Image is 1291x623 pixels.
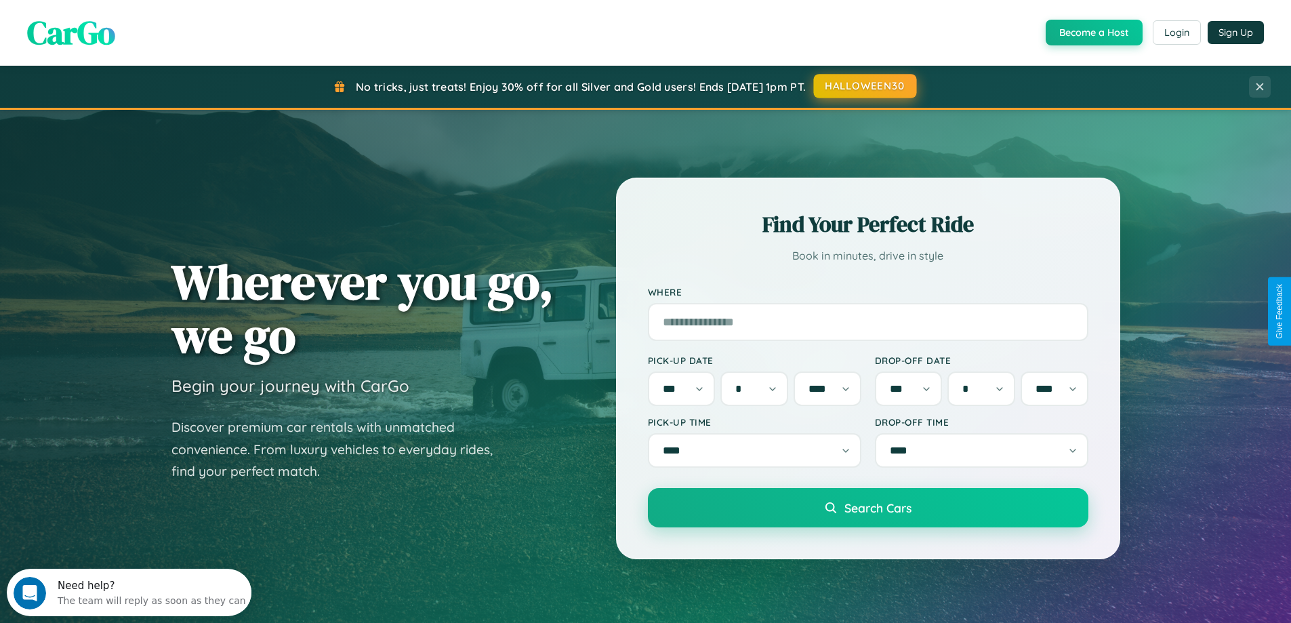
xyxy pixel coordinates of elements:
[844,500,911,515] span: Search Cars
[1275,284,1284,339] div: Give Feedback
[875,416,1088,428] label: Drop-off Time
[648,355,861,366] label: Pick-up Date
[171,255,554,362] h1: Wherever you go, we go
[7,569,251,616] iframe: Intercom live chat discovery launcher
[814,74,917,98] button: HALLOWEEN30
[51,12,239,22] div: Need help?
[1153,20,1201,45] button: Login
[648,246,1088,266] p: Book in minutes, drive in style
[51,22,239,37] div: The team will reply as soon as they can
[171,416,510,483] p: Discover premium car rentals with unmatched convenience. From luxury vehicles to everyday rides, ...
[1208,21,1264,44] button: Sign Up
[14,577,46,609] iframe: Intercom live chat
[5,5,252,43] div: Open Intercom Messenger
[875,355,1088,366] label: Drop-off Date
[356,80,806,94] span: No tricks, just treats! Enjoy 30% off for all Silver and Gold users! Ends [DATE] 1pm PT.
[171,376,409,396] h3: Begin your journey with CarGo
[648,488,1088,527] button: Search Cars
[648,416,861,428] label: Pick-up Time
[648,286,1088,298] label: Where
[648,209,1088,239] h2: Find Your Perfect Ride
[1046,20,1143,45] button: Become a Host
[27,10,115,55] span: CarGo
